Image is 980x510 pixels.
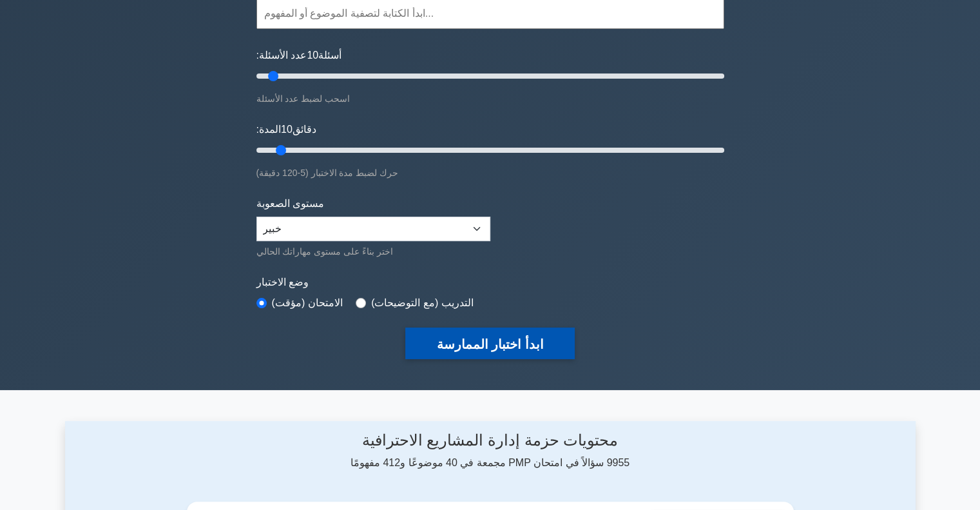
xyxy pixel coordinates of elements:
[256,124,281,135] font: المدة:
[256,50,307,61] font: عدد الأسئلة:
[281,124,293,135] font: 10
[371,297,474,308] font: التدريب (مع التوضيحات)
[318,50,341,61] font: أسئلة
[293,124,316,135] font: دقائق
[256,277,309,288] font: وضع الاختبار
[256,168,399,178] font: حرك لضبط مدة الاختبار (5-120 دقيقة)
[405,328,574,359] button: ابدأ اختبار الممارسة
[362,431,619,449] font: محتويات حزمة إدارة المشاريع الاحترافية
[436,337,543,351] font: ابدأ اختبار الممارسة
[351,457,629,468] font: 9955 سؤالاً في امتحان PMP مجمعة في 40 موضوعًا و412 مفهومًا
[256,246,393,257] font: اختر بناءً على مستوى مهاراتك الحالي
[256,93,351,104] font: اسحب لضبط عدد الأسئلة
[256,198,324,209] font: مستوى الصعوبة
[272,297,343,308] font: الامتحان (مؤقت)
[307,50,318,61] font: 10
